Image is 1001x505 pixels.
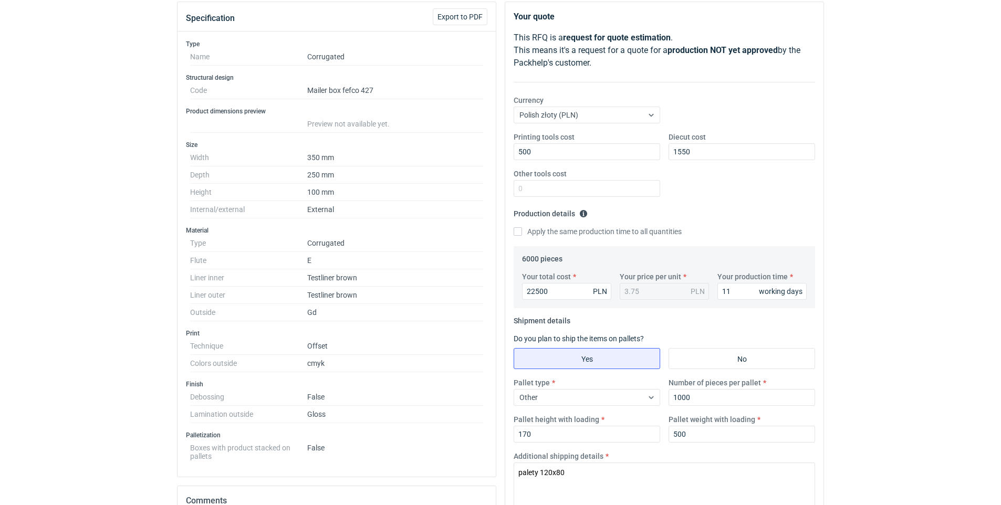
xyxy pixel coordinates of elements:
[186,107,487,115] h3: Product dimensions preview
[514,348,660,369] label: Yes
[186,431,487,439] h3: Palletization
[190,355,307,372] dt: Colors outside
[190,338,307,355] dt: Technique
[669,389,815,406] input: 0
[307,406,483,423] dd: Gloss
[522,271,571,282] label: Your total cost
[522,283,611,300] input: 0
[190,287,307,304] dt: Liner outer
[514,334,644,343] label: Do you plan to ship the items on pallets?
[307,269,483,287] dd: Testliner brown
[190,439,307,460] dt: Boxes with product stacked on pallets
[514,226,682,237] label: Apply the same production time to all quantities
[190,304,307,321] dt: Outside
[307,287,483,304] dd: Testliner brown
[669,377,761,388] label: Number of pieces per pallet
[307,388,483,406] dd: False
[514,143,660,160] input: 0
[307,149,483,166] dd: 350 mm
[514,31,815,69] p: This RFQ is a . This means it's a request for a quote for a by the Packhelp's customer.
[307,120,390,128] span: Preview not available yet.
[620,271,681,282] label: Your price per unit
[669,132,706,142] label: Diecut cost
[514,180,660,197] input: 0
[307,252,483,269] dd: E
[190,252,307,269] dt: Flute
[669,348,815,369] label: No
[514,426,660,443] input: 0
[307,166,483,184] dd: 250 mm
[186,73,487,82] h3: Structural design
[190,166,307,184] dt: Depth
[563,33,671,43] strong: request for quote estimation
[514,12,555,22] strong: Your quote
[514,205,588,218] legend: Production details
[437,13,483,20] span: Export to PDF
[190,388,307,406] dt: Debossing
[190,201,307,218] dt: Internal/external
[669,143,815,160] input: 0
[514,414,599,425] label: Pallet height with loading
[669,426,815,443] input: 0
[519,393,538,402] span: Other
[519,111,578,119] span: Polish złoty (PLN)
[307,48,483,66] dd: Corrugated
[669,414,755,425] label: Pallet weight with loading
[190,149,307,166] dt: Width
[307,201,483,218] dd: External
[307,439,483,460] dd: False
[668,45,778,55] strong: production NOT yet approved
[514,312,570,325] legend: Shipment details
[190,48,307,66] dt: Name
[717,283,807,300] input: 0
[759,286,802,297] div: working days
[514,132,575,142] label: Printing tools cost
[593,286,607,297] div: PLN
[691,286,705,297] div: PLN
[186,6,235,31] button: Specification
[186,329,487,338] h3: Print
[717,271,788,282] label: Your production time
[186,141,487,149] h3: Size
[514,451,603,461] label: Additional shipping details
[190,184,307,201] dt: Height
[307,304,483,321] dd: Gd
[190,235,307,252] dt: Type
[514,169,567,179] label: Other tools cost
[307,82,483,99] dd: Mailer box fefco 427
[307,184,483,201] dd: 100 mm
[186,380,487,388] h3: Finish
[307,235,483,252] dd: Corrugated
[307,355,483,372] dd: cmyk
[514,377,550,388] label: Pallet type
[190,269,307,287] dt: Liner inner
[514,95,544,106] label: Currency
[190,82,307,99] dt: Code
[186,40,487,48] h3: Type
[190,406,307,423] dt: Lamination outside
[186,226,487,235] h3: Material
[433,8,487,25] button: Export to PDF
[307,338,483,355] dd: Offset
[522,250,562,263] legend: 6000 pieces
